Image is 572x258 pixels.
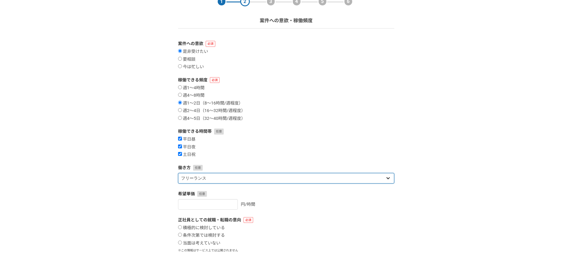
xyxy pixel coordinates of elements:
[178,165,394,171] label: 働き方
[178,233,225,238] label: 条件次第では検討する
[178,41,394,47] label: 案件への意欲
[178,49,182,53] input: 是非受けたい
[178,101,243,106] label: 週1〜2日（8〜16時間/週程度）
[178,116,182,120] input: 週4〜5日（32〜40時間/週程度）
[178,191,394,197] label: 希望単価
[178,108,245,114] label: 週2〜4日（16〜32時間/週程度）
[178,85,204,91] label: 週1〜4時間
[178,241,182,244] input: 当面は考えていない
[178,248,394,253] p: ※この情報はサービス上では公開されません
[178,64,204,70] label: 今は忙しい
[178,128,394,135] label: 稼働できる時間帯
[178,241,220,246] label: 当面は考えていない
[178,137,195,142] label: 平日昼
[178,57,182,61] input: 要相談
[178,85,182,89] input: 週1〜4時間
[178,93,182,97] input: 週4〜8時間
[178,217,394,223] label: 正社員としての就職・転職の意向
[178,152,195,157] label: 土日祝
[178,57,195,62] label: 要相談
[260,17,313,24] p: 案件への意欲・稼働頻度
[178,108,182,112] input: 週2〜4日（16〜32時間/週程度）
[178,144,195,150] label: 平日夜
[178,233,182,237] input: 条件次第では検討する
[178,225,182,229] input: 積極的に検討している
[178,64,182,68] input: 今は忙しい
[178,144,182,148] input: 平日夜
[178,137,182,141] input: 平日昼
[178,93,204,98] label: 週4〜8時間
[178,77,394,83] label: 稼働できる頻度
[178,49,208,54] label: 是非受けたい
[178,116,245,121] label: 週4〜5日（32〜40時間/週程度）
[178,101,182,105] input: 週1〜2日（8〜16時間/週程度）
[178,225,225,231] label: 積極的に検討している
[241,202,255,207] span: 円/時間
[178,152,182,156] input: 土日祝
